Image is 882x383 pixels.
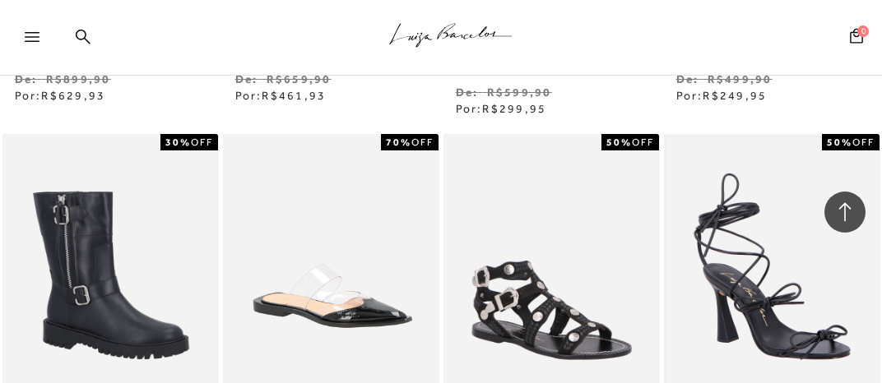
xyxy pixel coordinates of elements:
[482,102,546,115] span: R$299,95
[15,89,106,102] span: Por:
[46,72,111,85] small: R$899,90
[411,136,434,148] span: OFF
[41,89,105,102] span: R$629,93
[708,72,773,85] small: R$499,90
[456,85,479,99] small: De:
[165,136,191,148] strong: 30%
[191,136,213,148] span: OFF
[676,89,768,102] span: Por:
[606,136,632,148] strong: 50%
[15,72,38,85] small: De:
[235,72,258,85] small: De:
[703,89,767,102] span: R$249,95
[235,89,327,102] span: Por:
[386,136,411,148] strong: 70%
[676,72,699,85] small: De:
[262,89,326,102] span: R$461,93
[487,85,552,99] small: R$599,90
[845,27,868,49] button: 0
[456,102,547,115] span: Por:
[857,25,869,37] span: 0
[632,136,654,148] span: OFF
[827,136,852,148] strong: 50%
[852,136,875,148] span: OFF
[267,72,332,85] small: R$659,90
